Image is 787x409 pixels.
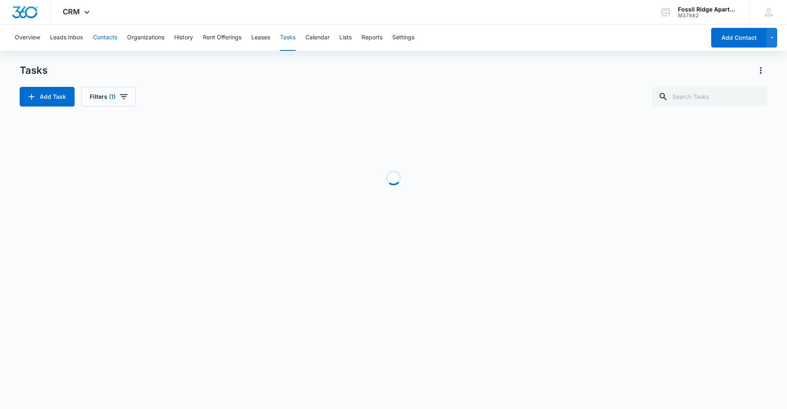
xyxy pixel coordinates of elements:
[63,7,80,16] span: CRM
[50,25,83,51] button: Leads Inbox
[15,25,40,51] button: Overview
[251,25,270,51] button: Leases
[20,64,48,77] h1: Tasks
[280,25,296,51] button: Tasks
[127,25,164,51] button: Organizations
[81,87,136,107] button: Filters(1)
[339,25,352,51] button: Lists
[392,25,414,51] button: Settings
[93,25,117,51] button: Contacts
[362,25,382,51] button: Reports
[174,25,193,51] button: History
[305,25,330,51] button: Calendar
[109,94,116,100] span: (1)
[678,13,738,18] div: account id
[652,87,767,107] input: Search Tasks
[20,87,75,107] button: Add Task
[711,28,767,48] button: Add Contact
[678,6,738,13] div: account name
[754,64,767,77] button: Actions
[203,25,241,51] button: Rent Offerings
